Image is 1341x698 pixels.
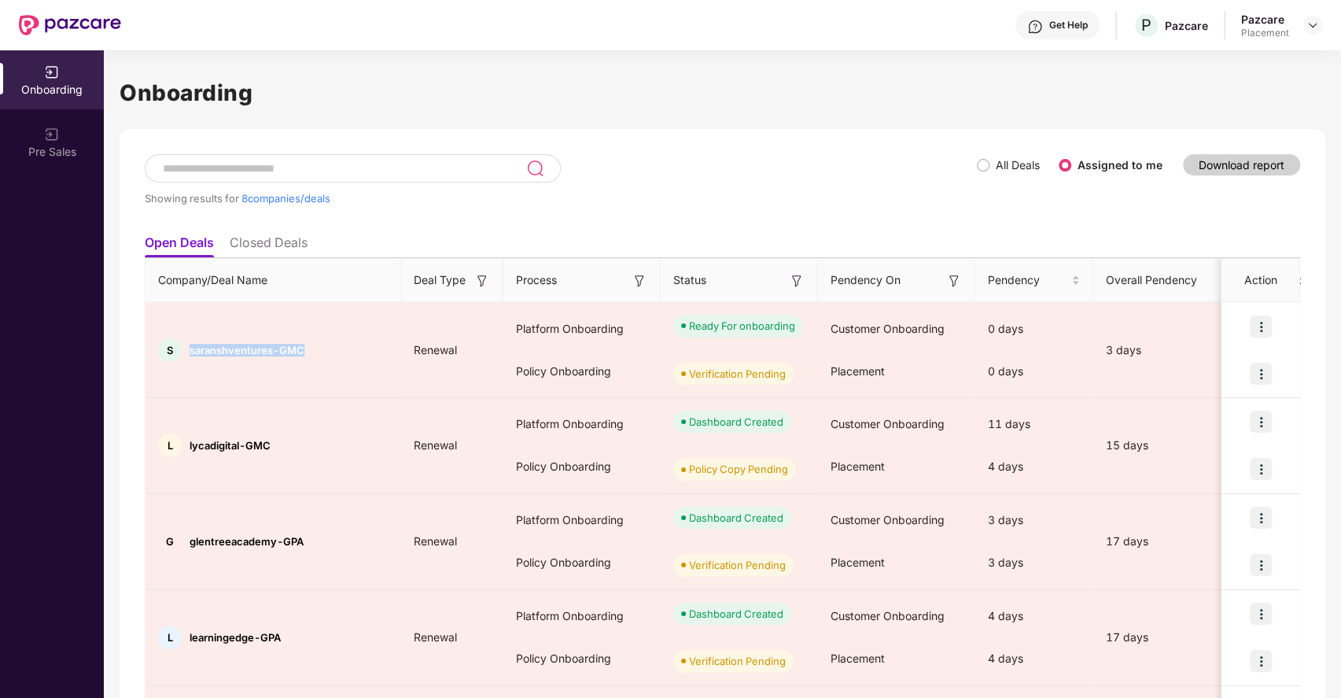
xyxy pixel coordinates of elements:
img: svg+xml;base64,PHN2ZyB3aWR0aD0iMTYiIGhlaWdodD0iMTYiIHZpZXdCb3g9IjAgMCAxNiAxNiIgZmlsbD0ibm9uZSIgeG... [632,273,647,289]
div: Platform Onboarding [503,499,661,541]
div: Dashboard Created [689,606,783,622]
div: Pazcare [1165,18,1208,33]
div: 4 days [975,595,1093,637]
button: Download report [1183,154,1300,175]
img: icon [1250,554,1272,576]
div: 4 days [975,637,1093,680]
div: 3 days [975,499,1093,541]
span: Placement [831,652,885,665]
span: learningedge-GPA [190,631,281,644]
div: S [158,338,182,362]
span: 8 companies/deals [241,192,330,205]
div: 3 days [975,541,1093,584]
div: Platform Onboarding [503,308,661,350]
div: Verification Pending [689,366,786,382]
div: Ready For onboarding [689,318,795,334]
img: icon [1250,603,1272,625]
div: G [158,530,182,553]
div: Pazcare [1241,12,1289,27]
div: Verification Pending [689,557,786,573]
div: Platform Onboarding [503,403,661,445]
span: Renewal [401,630,470,644]
div: 0 days [975,350,1093,393]
th: Overall Pendency [1093,259,1227,302]
span: Pendency On [831,271,901,289]
img: svg+xml;base64,PHN2ZyBpZD0iRHJvcGRvd24tMzJ4MzIiIHhtbG5zPSJodHRwOi8vd3d3LnczLm9yZy8yMDAwL3N2ZyIgd2... [1306,19,1319,31]
span: Process [516,271,557,289]
span: lycadigital-GMC [190,439,271,452]
th: Company/Deal Name [146,259,401,302]
label: Assigned to me [1078,158,1162,172]
img: svg+xml;base64,PHN2ZyB3aWR0aD0iMjQiIGhlaWdodD0iMjUiIHZpZXdCb3g9IjAgMCAyNCAyNSIgZmlsbD0ibm9uZSIgeG... [526,159,544,178]
span: Customer Onboarding [831,322,945,335]
div: L [158,434,182,457]
span: Placement [831,364,885,378]
img: svg+xml;base64,PHN2ZyB3aWR0aD0iMTYiIGhlaWdodD0iMTYiIHZpZXdCb3g9IjAgMCAxNiAxNiIgZmlsbD0ibm9uZSIgeG... [789,273,805,289]
span: Pendency [988,271,1068,289]
img: svg+xml;base64,PHN2ZyB3aWR0aD0iMTYiIGhlaWdodD0iMTYiIHZpZXdCb3g9IjAgMCAxNiAxNiIgZmlsbD0ibm9uZSIgeG... [946,273,962,289]
div: 15 days [1093,437,1227,454]
div: L [158,626,182,649]
label: All Deals [996,158,1040,172]
img: icon [1250,458,1272,480]
span: Placement [831,460,885,473]
h1: Onboarding [120,76,1325,110]
span: Customer Onboarding [831,417,945,430]
div: 3 days [1093,342,1227,359]
span: Renewal [401,534,470,548]
span: Status [673,271,706,289]
div: Policy Onboarding [503,350,661,393]
img: svg+xml;base64,PHN2ZyBpZD0iSGVscC0zMngzMiIgeG1sbnM9Imh0dHA6Ly93d3cudzMub3JnLzIwMDAvc3ZnIiB3aWR0aD... [1027,19,1043,35]
li: Open Deals [145,235,214,257]
th: Action [1221,259,1300,302]
span: P [1141,16,1151,35]
li: Closed Deals [230,235,308,257]
div: Policy Onboarding [503,445,661,488]
div: Policy Onboarding [503,637,661,680]
img: icon [1250,411,1272,433]
th: Pendency [975,259,1093,302]
img: icon [1250,363,1272,385]
img: svg+xml;base64,PHN2ZyB3aWR0aD0iMjAiIGhlaWdodD0iMjAiIHZpZXdCb3g9IjAgMCAyMCAyMCIgZmlsbD0ibm9uZSIgeG... [44,127,60,142]
span: Renewal [401,343,470,356]
span: Customer Onboarding [831,609,945,622]
img: icon [1250,650,1272,672]
div: 4 days [975,445,1093,488]
div: Verification Pending [689,653,786,669]
span: Renewal [401,438,470,452]
div: Platform Onboarding [503,595,661,637]
img: icon [1250,507,1272,529]
div: Dashboard Created [689,510,783,526]
div: Placement [1241,27,1289,39]
div: 11 days [975,403,1093,445]
img: New Pazcare Logo [19,15,121,35]
span: Placement [831,556,885,569]
div: 0 days [975,308,1093,350]
div: 17 days [1093,629,1227,646]
div: 17 days [1093,533,1227,550]
div: Get Help [1049,19,1088,31]
span: glentreeacademy-GPA [190,535,304,548]
span: Customer Onboarding [831,513,945,526]
div: Showing results for [145,192,977,205]
span: saranshventures-GMC [190,344,304,356]
img: icon [1250,316,1272,338]
img: svg+xml;base64,PHN2ZyB3aWR0aD0iMTYiIGhlaWdodD0iMTYiIHZpZXdCb3g9IjAgMCAxNiAxNiIgZmlsbD0ibm9uZSIgeG... [474,273,490,289]
span: Deal Type [414,271,466,289]
div: Policy Copy Pending [689,461,788,477]
div: Policy Onboarding [503,541,661,584]
img: svg+xml;base64,PHN2ZyB3aWR0aD0iMjAiIGhlaWdodD0iMjAiIHZpZXdCb3g9IjAgMCAyMCAyMCIgZmlsbD0ibm9uZSIgeG... [44,65,60,80]
div: Dashboard Created [689,414,783,430]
